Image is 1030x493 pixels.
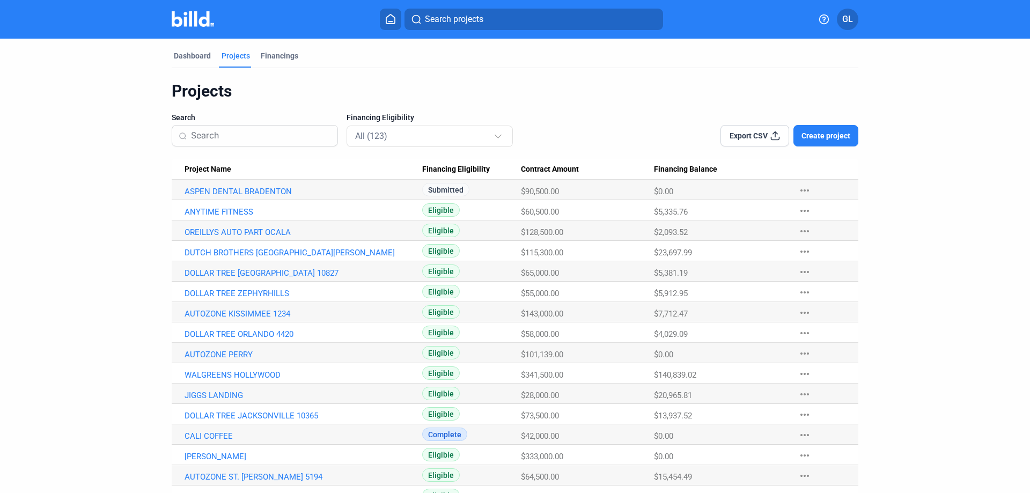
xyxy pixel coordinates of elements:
[837,9,858,30] button: GL
[172,112,195,123] span: Search
[185,248,422,257] a: DUTCH BROTHERS [GEOGRAPHIC_DATA][PERSON_NAME]
[422,448,460,461] span: Eligible
[185,411,422,421] a: DOLLAR TREE JACKSONVILLE 10365
[347,112,414,123] span: Financing Eligibility
[842,13,853,26] span: GL
[654,329,688,339] span: $4,029.09
[654,472,692,482] span: $15,454.49
[798,306,811,319] mat-icon: more_horiz
[521,207,559,217] span: $60,500.00
[185,289,422,298] a: DOLLAR TREE ZEPHYRHILLS
[798,225,811,238] mat-icon: more_horiz
[521,391,559,400] span: $28,000.00
[798,469,811,482] mat-icon: more_horiz
[422,346,460,359] span: Eligible
[798,449,811,462] mat-icon: more_horiz
[422,165,521,174] div: Financing Eligibility
[185,227,422,237] a: OREILLYS AUTO PART OCALA
[521,289,559,298] span: $55,000.00
[422,468,460,482] span: Eligible
[798,429,811,442] mat-icon: more_horiz
[654,165,717,174] span: Financing Balance
[222,50,250,61] div: Projects
[422,305,460,319] span: Eligible
[798,388,811,401] mat-icon: more_horiz
[798,266,811,278] mat-icon: more_horiz
[654,431,673,441] span: $0.00
[521,248,563,257] span: $115,300.00
[654,207,688,217] span: $5,335.76
[261,50,298,61] div: Financings
[521,329,559,339] span: $58,000.00
[521,431,559,441] span: $42,000.00
[654,370,696,380] span: $140,839.02
[185,329,422,339] a: DOLLAR TREE ORLANDO 4420
[798,347,811,360] mat-icon: more_horiz
[521,268,559,278] span: $65,000.00
[185,165,231,174] span: Project Name
[422,387,460,400] span: Eligible
[422,224,460,237] span: Eligible
[185,370,422,380] a: WALGREENS HOLLYWOOD
[798,286,811,299] mat-icon: more_horiz
[191,124,331,147] input: Search
[422,285,460,298] span: Eligible
[654,452,673,461] span: $0.00
[185,268,422,278] a: DOLLAR TREE [GEOGRAPHIC_DATA] 10827
[185,452,422,461] a: [PERSON_NAME]
[185,187,422,196] a: ASPEN DENTAL BRADENTON
[521,472,559,482] span: $64,500.00
[422,428,467,441] span: Complete
[654,187,673,196] span: $0.00
[798,367,811,380] mat-icon: more_horiz
[801,130,850,141] span: Create project
[521,165,579,174] span: Contract Amount
[793,125,858,146] button: Create project
[654,227,688,237] span: $2,093.52
[425,13,483,26] span: Search projects
[521,309,563,319] span: $143,000.00
[654,309,688,319] span: $7,712.47
[355,131,387,141] mat-select-trigger: All (123)
[422,244,460,257] span: Eligible
[185,309,422,319] a: AUTOZONE KISSIMMEE 1234
[185,431,422,441] a: CALI COFFEE
[185,165,422,174] div: Project Name
[654,350,673,359] span: $0.00
[422,183,469,196] span: Submitted
[185,472,422,482] a: AUTOZONE ST. [PERSON_NAME] 5194
[720,125,789,146] button: Export CSV
[521,165,654,174] div: Contract Amount
[654,391,692,400] span: $20,965.81
[798,245,811,258] mat-icon: more_horiz
[185,207,422,217] a: ANYTIME FITNESS
[422,326,460,339] span: Eligible
[422,203,460,217] span: Eligible
[521,452,563,461] span: $333,000.00
[422,366,460,380] span: Eligible
[521,370,563,380] span: $341,500.00
[185,391,422,400] a: JIGGS LANDING
[185,350,422,359] a: AUTOZONE PERRY
[422,264,460,278] span: Eligible
[404,9,663,30] button: Search projects
[521,187,559,196] span: $90,500.00
[798,184,811,197] mat-icon: more_horiz
[521,227,563,237] span: $128,500.00
[174,50,211,61] div: Dashboard
[654,248,692,257] span: $23,697.99
[422,407,460,421] span: Eligible
[798,327,811,340] mat-icon: more_horiz
[172,11,214,27] img: Billd Company Logo
[798,204,811,217] mat-icon: more_horiz
[654,165,788,174] div: Financing Balance
[654,268,688,278] span: $5,381.19
[798,408,811,421] mat-icon: more_horiz
[730,130,768,141] span: Export CSV
[422,165,490,174] span: Financing Eligibility
[172,81,858,101] div: Projects
[654,411,692,421] span: $13,937.52
[654,289,688,298] span: $5,912.95
[521,411,559,421] span: $73,500.00
[521,350,563,359] span: $101,139.00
